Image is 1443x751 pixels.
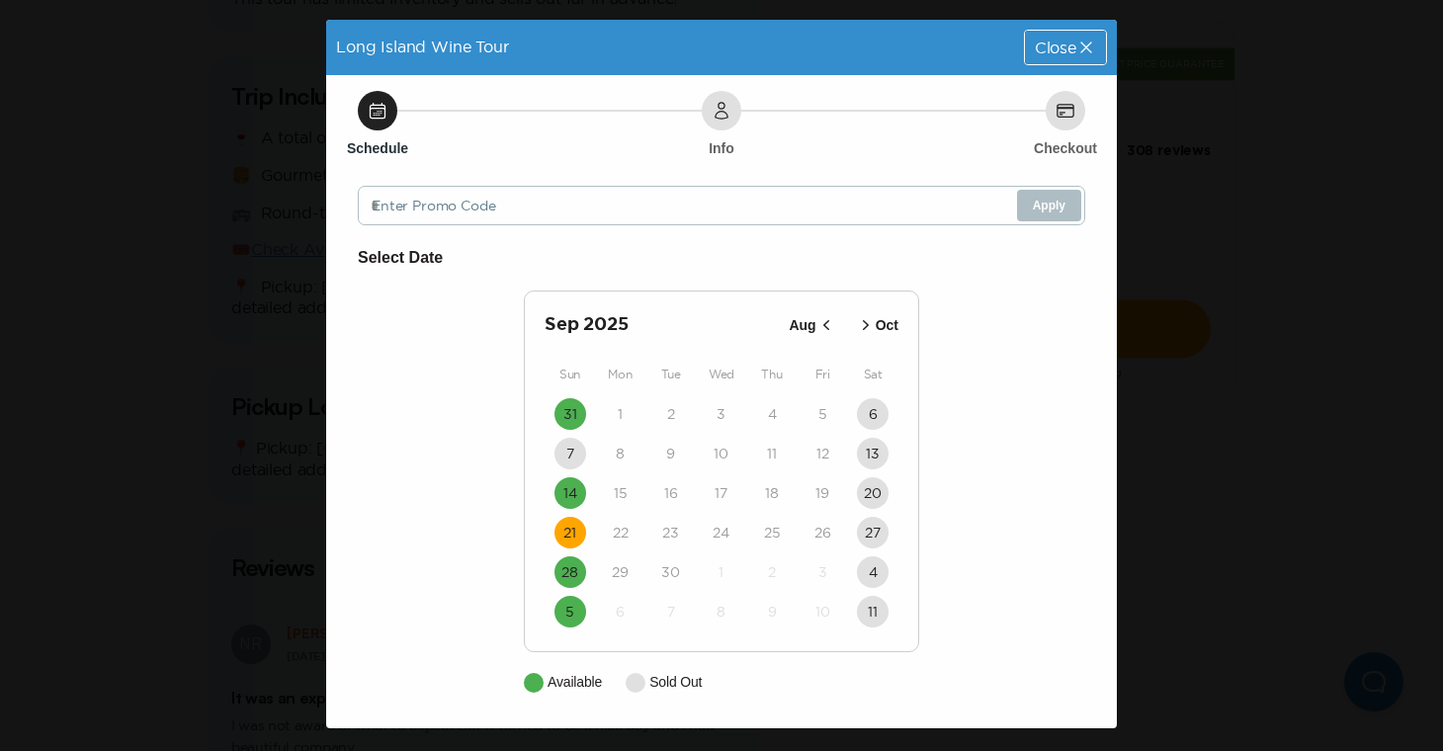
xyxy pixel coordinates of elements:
time: 29 [612,562,629,582]
div: Fri [798,363,848,386]
p: Aug [789,315,815,336]
button: 3 [706,398,737,430]
h6: Schedule [347,138,408,158]
time: 6 [616,602,625,622]
time: 22 [613,523,629,542]
button: 25 [756,517,788,548]
button: 27 [857,517,889,548]
button: 5 [554,596,586,627]
time: 18 [765,483,779,503]
time: 4 [768,404,777,424]
div: Sat [848,363,898,386]
button: 12 [806,438,838,469]
button: 4 [756,398,788,430]
button: 4 [857,556,889,588]
button: 9 [655,438,687,469]
time: 21 [563,523,576,542]
button: 31 [554,398,586,430]
button: 21 [554,517,586,548]
div: Tue [645,363,696,386]
time: 1 [719,562,723,582]
button: 13 [857,438,889,469]
button: 23 [655,517,687,548]
time: 7 [566,444,574,463]
time: 5 [818,404,827,424]
time: 9 [666,444,675,463]
button: 9 [756,596,788,627]
button: 11 [756,438,788,469]
time: 30 [661,562,680,582]
h2: Sep 2025 [545,311,783,339]
button: 10 [806,596,838,627]
time: 23 [662,523,679,542]
button: Oct [850,309,904,342]
time: 9 [768,602,777,622]
h6: Select Date [358,245,1085,271]
time: 6 [869,404,878,424]
button: 17 [706,477,737,509]
time: 3 [818,562,827,582]
time: 13 [866,444,880,463]
button: 1 [605,398,637,430]
time: 19 [815,483,829,503]
time: 12 [816,444,829,463]
time: 4 [869,562,878,582]
button: 2 [655,398,687,430]
button: Aug [783,309,841,342]
time: 27 [865,523,881,542]
button: 22 [605,517,637,548]
span: Close [1035,40,1076,55]
time: 5 [565,602,574,622]
button: 7 [655,596,687,627]
div: Thu [747,363,798,386]
time: 14 [563,483,577,503]
div: Wed [696,363,746,386]
h6: Info [709,138,734,158]
time: 28 [561,562,578,582]
time: 24 [713,523,729,542]
time: 11 [868,602,878,622]
h6: Checkout [1034,138,1097,158]
time: 15 [614,483,628,503]
button: 19 [806,477,838,509]
button: 18 [756,477,788,509]
button: 26 [806,517,838,548]
time: 7 [667,602,675,622]
p: Oct [876,315,898,336]
time: 20 [864,483,882,503]
button: 2 [756,556,788,588]
div: Sun [545,363,595,386]
button: 10 [706,438,737,469]
time: 31 [563,404,577,424]
time: 8 [717,602,725,622]
button: 8 [605,438,637,469]
time: 3 [717,404,725,424]
button: 8 [706,596,737,627]
time: 25 [764,523,781,542]
time: 26 [814,523,831,542]
button: 16 [655,477,687,509]
button: 6 [857,398,889,430]
button: 7 [554,438,586,469]
button: 30 [655,556,687,588]
time: 1 [618,404,623,424]
span: Long Island Wine Tour [336,38,509,55]
button: 28 [554,556,586,588]
button: 29 [605,556,637,588]
button: 24 [706,517,737,548]
time: 16 [664,483,678,503]
button: 15 [605,477,637,509]
time: 2 [667,404,675,424]
time: 10 [714,444,728,463]
div: Mon [595,363,645,386]
button: 3 [806,556,838,588]
time: 8 [616,444,625,463]
button: 11 [857,596,889,627]
p: Sold Out [649,672,702,693]
time: 11 [767,444,777,463]
time: 10 [815,602,830,622]
button: 5 [806,398,838,430]
time: 17 [715,483,727,503]
button: 14 [554,477,586,509]
button: 6 [605,596,637,627]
